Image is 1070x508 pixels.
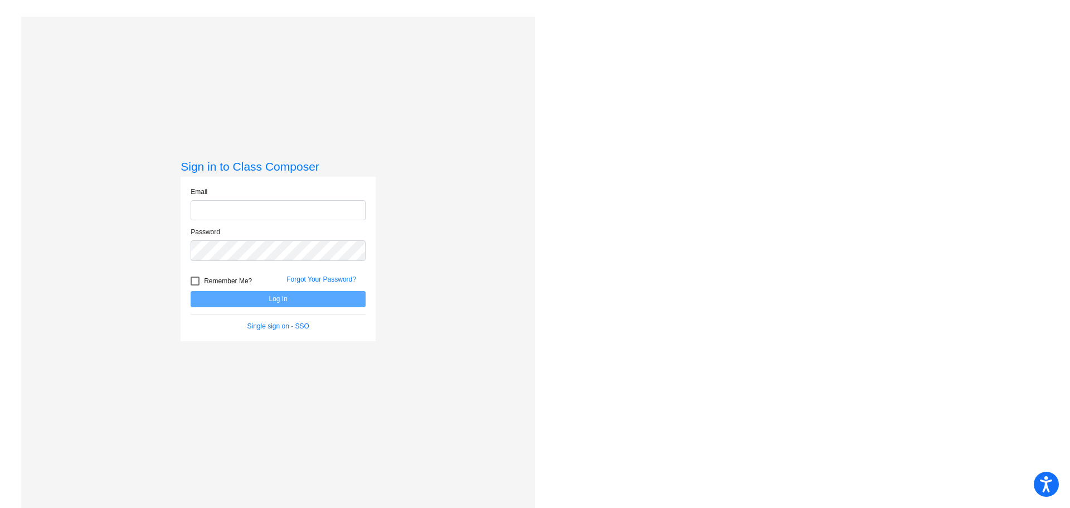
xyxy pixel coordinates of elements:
[191,227,220,237] label: Password
[191,187,207,197] label: Email
[247,322,309,330] a: Single sign on - SSO
[191,291,366,307] button: Log In
[204,274,252,288] span: Remember Me?
[286,275,356,283] a: Forgot Your Password?
[181,159,376,173] h3: Sign in to Class Composer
